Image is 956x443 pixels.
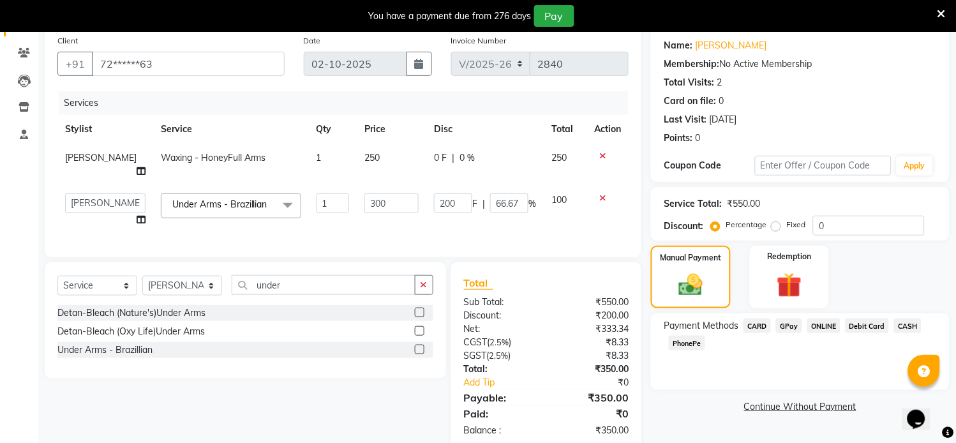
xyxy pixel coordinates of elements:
span: 250 [551,152,567,163]
th: Disc [426,115,544,144]
label: Fixed [786,219,805,230]
span: ONLINE [807,319,840,333]
span: CARD [743,319,771,333]
div: [DATE] [709,113,736,126]
input: Search or Scan [232,275,415,295]
a: Continue Without Payment [654,400,947,414]
div: 2 [717,76,722,89]
div: 0 [695,131,700,145]
div: Points: [664,131,692,145]
div: Balance : [454,424,546,437]
span: | [452,151,454,165]
div: Sub Total: [454,296,546,309]
div: Payable: [454,390,546,405]
div: Coupon Code [664,159,755,172]
span: 250 [364,152,380,163]
span: CASH [894,319,922,333]
div: Detan-Bleach (Oxy Life)Under Arms [57,325,205,338]
div: Detan-Bleach (Nature's)Under Arms [57,306,205,320]
input: Search by Name/Mobile/Email/Code [92,52,285,76]
div: Discount: [454,309,546,322]
div: No Active Membership [664,57,937,71]
input: Enter Offer / Coupon Code [755,156,892,176]
th: Total [544,115,586,144]
button: +91 [57,52,93,76]
button: Apply [897,156,933,176]
div: Services [59,91,638,115]
span: Total [464,276,493,290]
div: 0 [719,94,724,108]
span: F [472,197,477,211]
div: ₹8.33 [546,336,638,349]
span: | [482,197,485,211]
div: Membership: [664,57,719,71]
label: Percentage [726,219,766,230]
th: Service [153,115,309,144]
div: Paid: [454,406,546,421]
span: % [528,197,536,211]
span: Waxing - HoneyFull Arms [161,152,266,163]
span: Debit Card [846,319,890,333]
span: 1 [317,152,322,163]
span: CGST [464,336,488,348]
img: _cash.svg [671,271,710,299]
div: ₹8.33 [546,349,638,363]
a: [PERSON_NAME] [695,39,766,52]
label: Redemption [767,251,811,262]
div: Discount: [664,220,703,233]
div: ₹350.00 [546,363,638,376]
span: GPay [776,319,802,333]
div: Service Total: [664,197,722,211]
div: ₹0 [562,376,638,389]
div: ( ) [454,349,546,363]
label: Invoice Number [451,35,507,47]
label: Manual Payment [661,252,722,264]
span: 100 [551,194,567,206]
div: Total Visits: [664,76,714,89]
iframe: chat widget [902,392,943,430]
span: SGST [464,350,487,361]
span: 0 F [434,151,447,165]
div: Card on file: [664,94,716,108]
span: 2.5% [489,350,509,361]
div: Net: [454,322,546,336]
div: ₹550.00 [546,296,638,309]
div: ₹333.34 [546,322,638,336]
th: Stylist [57,115,153,144]
span: 0 % [459,151,475,165]
button: Pay [534,5,574,27]
div: Under Arms - Brazillian [57,343,153,357]
a: Add Tip [454,376,562,389]
div: Total: [454,363,546,376]
span: Payment Methods [664,319,738,333]
span: PhonePe [669,336,705,350]
span: Under Arms - Brazillian [172,199,267,210]
div: ( ) [454,336,546,349]
div: ₹200.00 [546,309,638,322]
th: Price [357,115,426,144]
div: ₹0 [546,406,638,421]
div: Last Visit: [664,113,706,126]
span: [PERSON_NAME] [65,152,137,163]
div: Name: [664,39,692,52]
div: ₹350.00 [546,390,638,405]
label: Date [304,35,321,47]
label: Client [57,35,78,47]
span: 2.5% [490,337,509,347]
th: Action [586,115,629,144]
div: ₹350.00 [546,424,638,437]
a: x [267,199,273,210]
th: Qty [309,115,357,144]
div: You have a payment due from 276 days [369,10,532,23]
div: ₹550.00 [727,197,760,211]
img: _gift.svg [769,270,809,301]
